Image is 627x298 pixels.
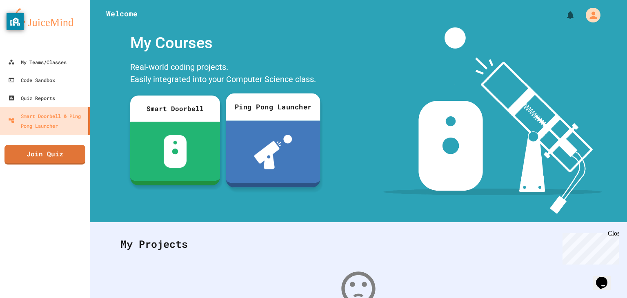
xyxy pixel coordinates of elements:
[7,13,24,30] button: privacy banner
[593,265,619,290] iframe: chat widget
[126,59,322,89] div: Real-world coding projects. Easily integrated into your Computer Science class.
[383,27,602,214] img: banner-image-my-projects.png
[226,93,320,121] div: Ping Pong Launcher
[559,230,619,265] iframe: chat widget
[577,6,603,24] div: My Account
[550,8,577,22] div: My Notifications
[126,27,322,59] div: My Courses
[8,8,82,29] img: logo-orange.svg
[4,145,85,165] a: Join Quiz
[8,75,55,85] div: Code Sandbox
[8,111,85,131] div: Smart Doorbell & Ping Pong Launcher
[3,3,56,52] div: Chat with us now!Close
[112,228,605,260] div: My Projects
[130,96,220,122] div: Smart Doorbell
[164,135,187,168] img: sdb-white.svg
[8,57,67,67] div: My Teams/Classes
[8,93,55,103] div: Quiz Reports
[254,135,292,169] img: ppl-with-ball.png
